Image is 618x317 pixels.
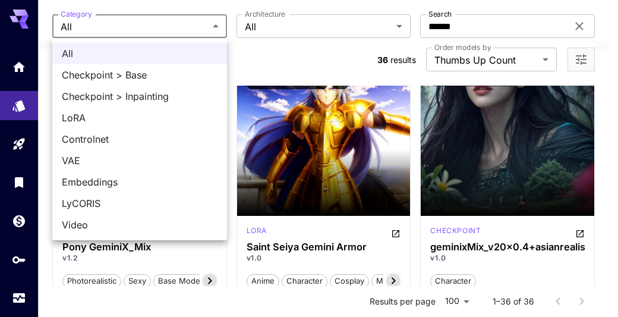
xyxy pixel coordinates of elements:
span: Embeddings [62,175,217,189]
span: Checkpoint > Inpainting [62,89,217,103]
span: All [62,46,217,61]
span: LyCORIS [62,196,217,211]
span: Controlnet [62,132,217,146]
span: VAE [62,153,217,168]
span: Checkpoint > Base [62,68,217,82]
span: LoRA [62,111,217,125]
span: Video [62,218,217,232]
